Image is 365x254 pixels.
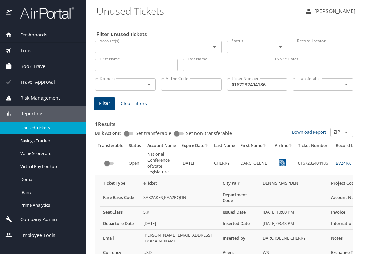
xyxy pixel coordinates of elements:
th: Department Code [220,189,260,207]
td: [DATE] [179,151,212,175]
h3: 1 Results [95,116,353,128]
button: Filter [94,97,115,110]
td: 0167232404186 [295,151,333,175]
span: Virtual Pay Lookup [20,163,78,170]
button: Open [144,80,153,89]
p: Bulk Actions: [95,130,126,136]
th: Ticket Type [100,178,141,189]
th: Fare Basis Code [100,189,141,207]
span: Travel Approval [12,79,55,86]
td: S,K [141,207,220,218]
span: Savings Tracker [20,138,78,144]
th: Departure Date [100,218,141,229]
span: IBank [20,189,78,196]
span: Domo [20,176,78,183]
button: Open [342,128,351,137]
td: SAK2AKES,KAA2PQDN [141,189,220,207]
button: sort [288,144,293,148]
span: Risk Management [12,94,60,102]
td: CHERRY [212,151,238,175]
span: Book Travel [12,63,47,70]
td: DARCIJOLENE CHERRY [260,229,328,247]
button: Open [342,80,351,89]
td: DENMSP,MSPDEN [260,178,328,189]
td: [DATE] 03:43 PM [260,218,328,229]
a: BVZ4RX [336,160,351,166]
h1: Unused Tickets [96,1,299,21]
button: [PERSON_NAME] [302,5,358,17]
span: Set transferable [136,131,171,136]
button: Open [276,42,285,52]
td: National Conference of State Legislature [145,151,179,175]
th: Account Name [145,140,179,151]
td: [DATE] 10:00 PM [260,207,328,218]
th: City Pair [220,178,260,189]
th: Status [126,140,145,151]
th: First Name [238,140,272,151]
span: Unused Tickets [20,125,78,131]
th: Issued Date [220,207,260,218]
th: Seat Class [100,207,141,218]
td: - [260,189,328,207]
button: sort [204,144,209,148]
span: Company Admin [12,216,57,223]
th: Inserted by [220,229,260,247]
td: eTicket [141,178,220,189]
span: Trips [12,47,31,54]
th: Inserted Date [220,218,260,229]
span: Reporting [12,110,42,117]
button: Open [210,42,219,52]
th: Email [100,229,141,247]
h2: Filter unused tickets [96,29,355,39]
span: Value Scorecard [20,150,78,157]
p: [PERSON_NAME] [313,7,355,15]
button: Clear Filters [118,98,150,110]
a: Download Report [292,129,326,135]
button: sort [262,144,267,148]
td: [DATE] [141,218,220,229]
th: Last Name [212,140,238,151]
td: [PERSON_NAME][EMAIL_ADDRESS][DOMAIN_NAME] [141,229,220,247]
span: Filter [99,99,110,107]
img: icon-airportal.png [6,7,13,19]
span: Dashboards [12,31,47,38]
th: Expire Date [179,140,212,151]
img: United Airlines [279,159,286,166]
td: Open [126,151,145,175]
span: Set non-transferable [186,131,232,136]
th: Airline [272,140,295,151]
span: Clear Filters [121,100,147,108]
div: Transferable [98,143,123,149]
span: Prime Analytics [20,202,78,208]
th: Ticket Number [295,140,333,151]
img: airportal-logo.png [13,7,74,19]
td: DARCIJOLENE [238,151,272,175]
span: Employee Tools [12,232,55,239]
